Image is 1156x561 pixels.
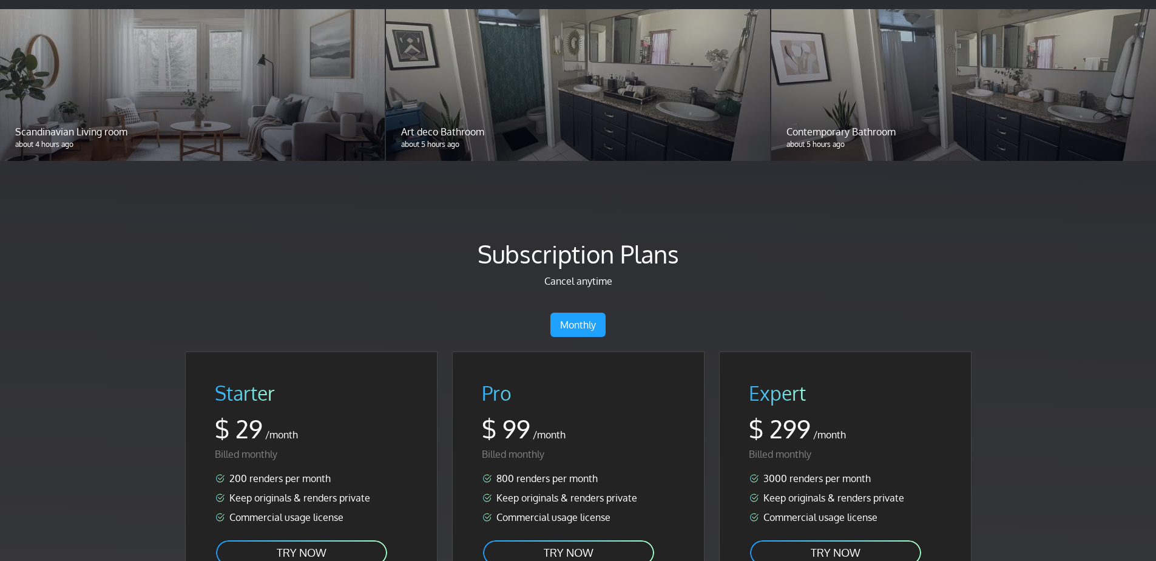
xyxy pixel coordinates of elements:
h2: Starter [215,381,408,406]
span: /month [813,429,846,441]
span: $ 99 [482,413,530,444]
p: Art deco Bathroom [401,124,755,139]
li: Commercial usage license [749,510,942,525]
li: Commercial usage license [482,510,675,525]
span: /month [265,429,298,441]
h2: Pro [482,381,675,406]
span: /month [533,429,566,441]
span: Billed monthly [482,448,544,460]
p: about 5 hours ago [786,139,1141,150]
h2: Expert [749,381,942,406]
span: $ 29 [215,413,263,444]
p: Cancel anytime [185,274,972,288]
li: 200 renders per month [215,471,408,486]
p: Scandinavian Living room [15,124,370,139]
h1: Subscription Plans [185,239,972,269]
span: Billed monthly [749,448,811,460]
a: Monthly [550,313,606,337]
li: Keep originals & renders private [482,491,675,505]
li: 3000 renders per month [749,471,942,486]
span: $ 299 [749,413,811,444]
p: about 5 hours ago [401,139,755,150]
p: Contemporary Bathroom [786,124,1141,139]
li: 800 renders per month [482,471,675,486]
p: about 4 hours ago [15,139,370,150]
li: Keep originals & renders private [749,491,942,505]
li: Commercial usage license [215,510,408,525]
li: Keep originals & renders private [215,491,408,505]
span: Billed monthly [215,448,277,460]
